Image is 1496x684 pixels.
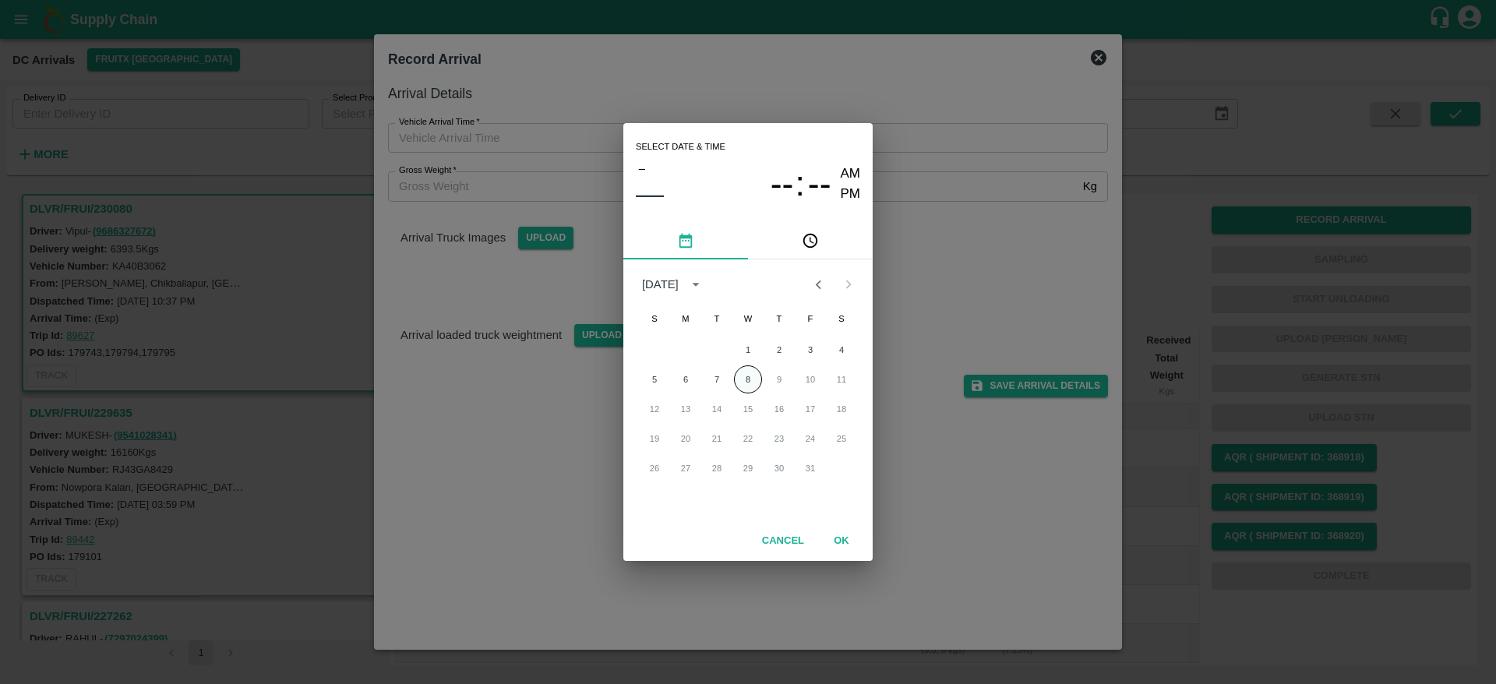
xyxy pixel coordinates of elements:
button: -- [808,164,831,205]
button: -- [771,164,794,205]
span: Sunday [640,303,669,334]
div: [DATE] [642,276,679,293]
button: – [636,158,648,178]
button: Cancel [756,527,810,555]
span: Select date & time [636,136,725,159]
button: 7 [703,365,731,393]
button: 3 [796,336,824,364]
button: –– [636,178,664,210]
button: PM [841,184,861,205]
button: AM [841,164,861,185]
button: 8 [734,365,762,393]
button: OK [817,527,866,555]
span: – [639,158,645,178]
span: : [795,164,804,205]
button: Previous month [803,270,833,299]
button: 5 [640,365,669,393]
button: 6 [672,365,700,393]
button: 2 [765,336,793,364]
button: 4 [827,336,856,364]
span: -- [771,164,794,204]
button: pick date [623,222,748,259]
span: Friday [796,303,824,334]
span: -- [808,164,831,204]
span: Wednesday [734,303,762,334]
span: Thursday [765,303,793,334]
button: 1 [734,336,762,364]
button: pick time [748,222,873,259]
button: calendar view is open, switch to year view [683,272,708,297]
span: Monday [672,303,700,334]
span: Saturday [827,303,856,334]
span: Tuesday [703,303,731,334]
